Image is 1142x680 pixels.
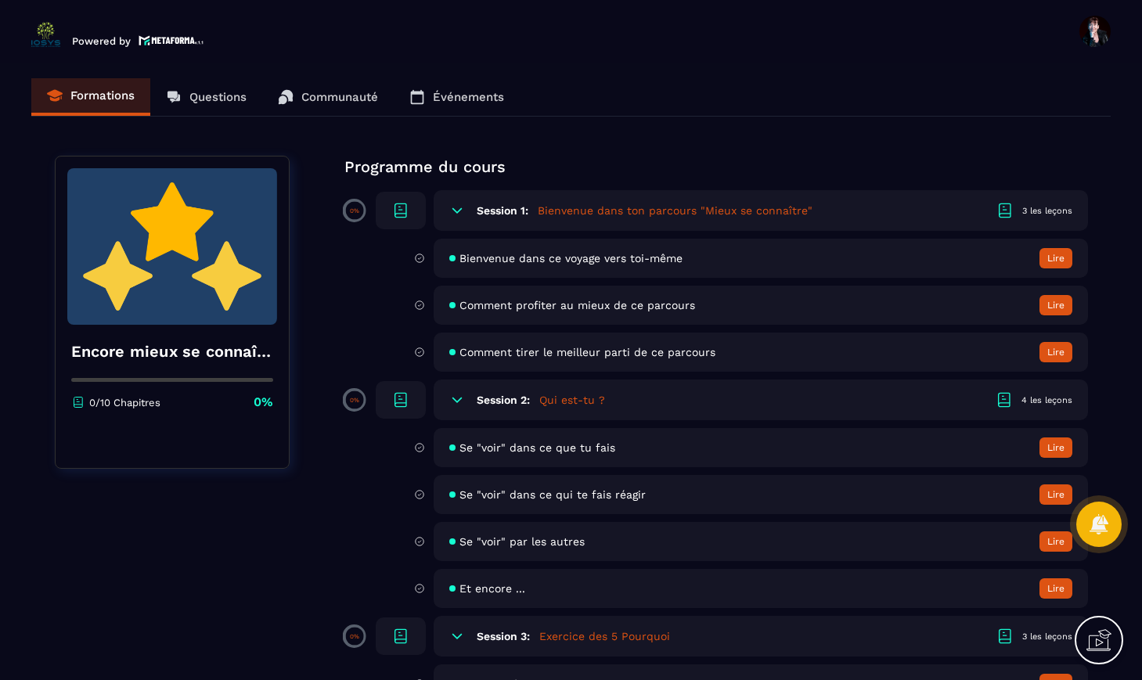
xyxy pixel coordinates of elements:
p: 0% [350,207,359,214]
span: Se "voir" dans ce qui te fais réagir [459,488,646,501]
p: Powered by [72,35,131,47]
span: Se "voir" par les autres [459,535,585,548]
button: Lire [1039,295,1072,315]
img: banner [67,168,277,325]
h4: Encore mieux se connaître [71,340,273,362]
h5: Exercice des 5 Pourquoi [539,628,670,644]
h6: Session 3: [477,630,530,642]
div: 3 les leçons [1022,205,1072,217]
h6: Session 2: [477,394,530,406]
h5: Bienvenue dans ton parcours "Mieux se connaître" [538,203,812,218]
span: Comment profiter au mieux de ce parcours [459,299,695,311]
span: Et encore ... [459,582,525,595]
div: 4 les leçons [1021,394,1072,406]
div: 3 les leçons [1022,631,1072,642]
button: Lire [1039,248,1072,268]
button: Lire [1039,531,1072,552]
p: 0% [350,397,359,404]
img: logo-branding [31,22,60,47]
button: Lire [1039,437,1072,458]
span: Se "voir" dans ce que tu fais [459,441,615,454]
h6: Session 1: [477,204,528,217]
img: logo [139,34,204,47]
span: Bienvenue dans ce voyage vers toi-même [459,252,683,264]
span: Comment tirer le meilleur parti de ce parcours [459,346,715,358]
h5: Qui est-tu ? [539,392,605,408]
button: Lire [1039,578,1072,599]
button: Lire [1039,484,1072,505]
p: 0% [254,394,273,411]
p: Programme du cours [344,156,1088,178]
p: 0/10 Chapitres [89,397,160,408]
p: 0% [350,633,359,640]
button: Lire [1039,342,1072,362]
